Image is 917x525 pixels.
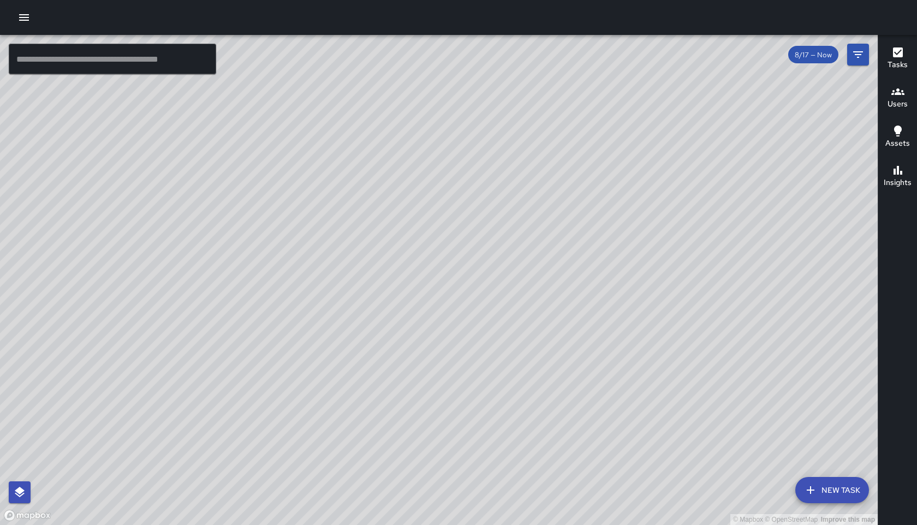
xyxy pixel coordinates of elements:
span: 8/17 — Now [788,50,838,59]
h6: Tasks [888,59,908,71]
button: New Task [795,477,869,503]
button: Filters [847,44,869,65]
button: Insights [878,157,917,196]
button: Users [878,79,917,118]
h6: Users [888,98,908,110]
h6: Insights [884,177,912,189]
button: Tasks [878,39,917,79]
h6: Assets [885,138,910,150]
button: Assets [878,118,917,157]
